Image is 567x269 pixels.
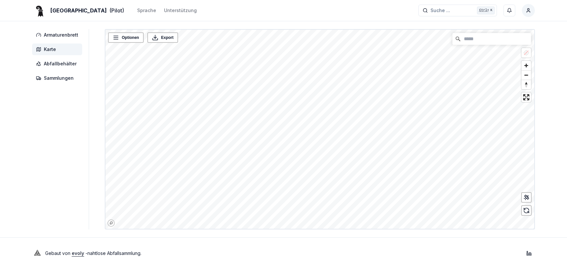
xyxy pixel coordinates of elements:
button: Reset bearing to north [521,80,531,89]
a: Mapbox logo [107,219,115,227]
a: Abfallbehälter [32,58,85,70]
span: Armaturenbrett [44,32,78,38]
a: Karte [32,43,85,55]
span: Zoom out [521,71,531,80]
img: Evoly Logo [32,248,43,259]
canvas: Map [105,30,537,230]
span: Suche ... [430,7,450,14]
button: Suche ...Ctrl+K [418,5,497,16]
a: evoly [72,250,84,256]
a: Sammlungen [32,72,85,84]
span: (Pilot) [109,7,124,14]
input: Suche [452,33,531,45]
button: Location not available [521,48,531,58]
p: Gebaut von - nahtlose Abfallsammlung . [45,249,141,258]
span: Export [161,34,174,41]
span: Abfallbehälter [44,60,77,67]
a: [GEOGRAPHIC_DATA](Pilot) [32,7,124,14]
span: Optionen [122,34,139,41]
span: Sammlungen [44,75,74,81]
a: Unterstützung [164,7,197,14]
button: Zoom out [521,70,531,80]
button: Zoom in [521,61,531,70]
button: Sprache [137,7,156,14]
img: Basel Logo [32,3,48,18]
span: [GEOGRAPHIC_DATA] [50,7,107,14]
a: Armaturenbrett [32,29,85,41]
span: Karte [44,46,56,53]
button: Enter fullscreen [521,92,531,102]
